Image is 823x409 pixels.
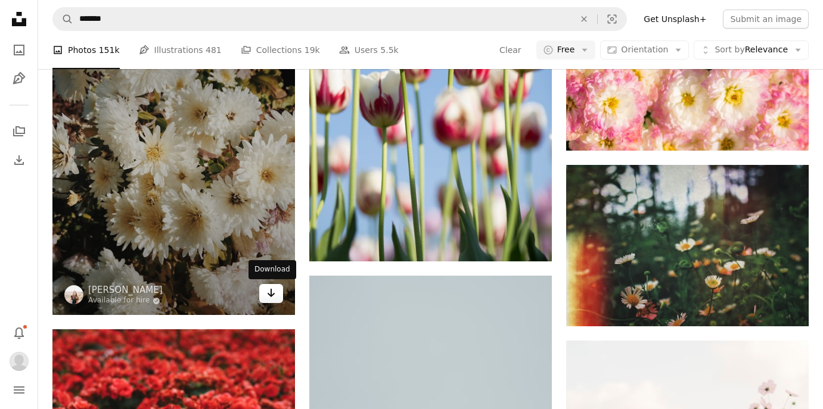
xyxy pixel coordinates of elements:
button: Profile [7,349,31,373]
img: Avatar of user Ro Chelle [10,352,29,371]
a: shallow focus photography of white-and-pink petaled flowers [309,74,552,85]
a: Get Unsplash+ [636,10,713,29]
span: 481 [206,43,222,57]
a: focus photography of assorted flowers [566,240,809,251]
button: Notifications [7,321,31,345]
img: Go to Amy Humphries's profile [64,285,83,304]
button: Clear [499,40,522,60]
form: Find visuals sitewide [52,7,627,31]
a: Photos [7,38,31,62]
span: Relevance [715,44,788,56]
a: Illustrations 481 [139,31,222,69]
div: Download [249,260,296,279]
a: Available for hire [88,296,163,305]
a: Download History [7,148,31,172]
button: Menu [7,378,31,402]
a: Collections [7,120,31,143]
button: Free [536,40,596,60]
button: Visual search [598,8,626,30]
a: bouquet of white daisy flowers [52,148,295,158]
button: Orientation [600,40,689,60]
button: Sort byRelevance [694,40,809,60]
button: Clear [571,8,597,30]
a: [PERSON_NAME] [88,284,163,296]
button: Submit an image [723,10,809,29]
span: 5.5k [380,43,398,57]
a: Users 5.5k [339,31,399,69]
button: Search Unsplash [53,8,73,30]
a: Illustrations [7,67,31,90]
span: Sort by [715,45,744,54]
span: Free [557,44,575,56]
img: focus photography of assorted flowers [566,165,809,326]
a: Download [259,284,283,303]
span: Orientation [621,45,668,54]
a: Collections 19k [241,31,320,69]
span: 19k [305,43,320,57]
a: Home — Unsplash [7,7,31,33]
